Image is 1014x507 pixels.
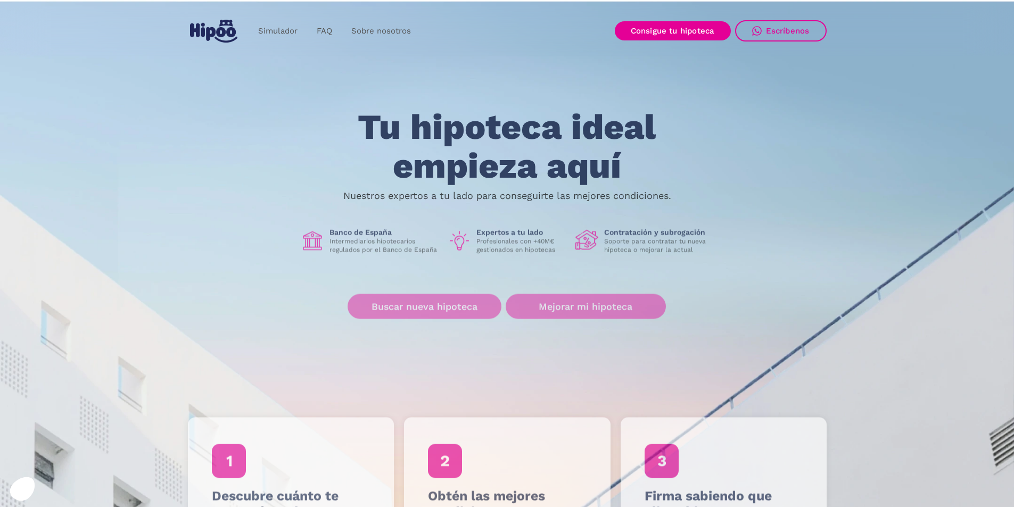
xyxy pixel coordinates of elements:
a: Escríbenos [735,20,827,41]
h1: Banco de España [329,228,439,237]
a: Mejorar mi hipoteca [506,294,666,319]
a: home [188,15,240,47]
a: Consigue tu hipoteca [615,21,731,40]
a: Buscar nueva hipoteca [348,294,501,319]
a: Simulador [249,21,307,41]
p: Profesionales con +40M€ gestionados en hipotecas [476,237,567,254]
h1: Contratación y subrogación [604,228,714,237]
p: Nuestros expertos a tu lado para conseguirte las mejores condiciones. [343,192,671,200]
h1: Expertos a tu lado [476,228,567,237]
p: Intermediarios hipotecarios regulados por el Banco de España [329,237,439,254]
h1: Tu hipoteca ideal empieza aquí [305,108,708,185]
a: Sobre nosotros [342,21,421,41]
a: FAQ [307,21,342,41]
div: Escríbenos [766,26,810,36]
p: Soporte para contratar tu nueva hipoteca o mejorar la actual [604,237,714,254]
